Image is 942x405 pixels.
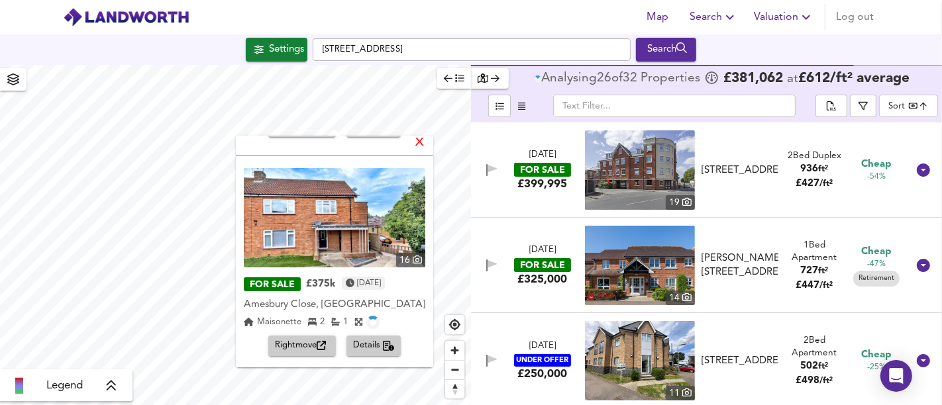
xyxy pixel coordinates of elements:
div: 14 [666,291,695,305]
span: -47% [867,259,886,270]
span: 936 [801,164,819,174]
span: / ft² [820,281,833,290]
div: Stewart Court, Epping, CM16 4FJ [696,251,784,280]
a: property thumbnail 19 [585,130,695,210]
span: Log out [836,8,874,26]
div: Sort [879,95,938,117]
div: Settings [269,41,304,58]
div: Run Your Search [636,38,696,62]
span: at [787,73,798,85]
div: 1 Bed Apartment [784,239,846,265]
button: Log out [831,4,879,30]
span: Rightmove [275,338,329,353]
div: [DATE]FOR SALE£325,000 property thumbnail 14 [PERSON_NAME][STREET_ADDRESS]1Bed Apartment727ft²£44... [471,218,942,313]
div: X [414,137,425,150]
div: £399,995 [517,177,567,191]
span: £ 612 / ft² average [798,71,910,85]
span: ft² [819,362,829,371]
svg: Show Details [916,257,931,273]
button: Find my location [445,315,464,334]
img: property thumbnail [244,168,425,267]
img: property thumbnail [585,130,695,210]
span: Legend [46,378,83,394]
div: [DATE]FOR SALE£399,995 property thumbnail 19 [STREET_ADDRESS]2Bed Duplex936ft²£427/ft² Cheap-54% [471,122,942,218]
div: FOR SALE [514,163,571,177]
div: Edmunds House, Hemnall Street, Epping, CM16 4LT [696,163,784,177]
div: 2 Bed Duplex [788,150,841,162]
div: £325,000 [517,272,567,287]
div: £375k [306,278,335,291]
div: [STREET_ADDRESS] [702,354,778,368]
div: of Propert ies [535,72,704,85]
svg: Show Details [916,353,931,369]
span: Search [690,8,738,26]
button: Search [636,38,696,62]
div: Forest Court, Hemnall Street, Epping, CM16 4LY [696,354,784,368]
div: Amesbury Close, Epping [244,297,425,314]
span: 727 [801,266,819,276]
button: Map [637,4,679,30]
button: Rightmove [268,336,336,356]
img: logo [63,7,189,27]
span: Valuation [754,8,814,26]
div: [DATE] [529,149,556,161]
span: 502 [801,361,819,371]
span: ft² [819,267,829,275]
div: Search [639,41,693,58]
div: Analysing [541,72,597,85]
input: Text Filter... [553,95,796,117]
a: property thumbnail 16 [244,168,425,267]
div: UNDER OFFER [514,354,571,367]
img: property thumbnail [585,321,695,400]
span: Retirement [853,273,900,283]
button: Settings [246,38,307,62]
div: FOR SALE [514,258,571,272]
a: property thumbnail 11 [585,321,695,400]
span: Cheap [862,157,892,171]
button: Search [684,4,743,30]
div: Sort [888,100,905,112]
span: / ft² [820,377,833,385]
div: Open Intercom Messenger [880,360,912,392]
img: property thumbnail [585,226,695,305]
div: 11 [666,386,695,400]
svg: Show Details [916,162,931,178]
div: FOR SALE [244,277,301,291]
button: Reset bearing to north [445,379,464,398]
input: Enter a location... [313,38,631,61]
span: £ 498 [796,376,833,386]
button: Valuation [749,4,819,30]
div: split button [815,95,847,117]
span: £ 447 [796,281,833,291]
div: [DATE] [529,340,556,353]
time: Wednesday, July 30, 2025 at 11:37:05 AM [357,277,381,290]
div: 2 [308,316,325,329]
div: Amesbury Close, [GEOGRAPHIC_DATA] [244,299,425,312]
span: £ 427 [796,179,833,189]
button: Zoom out [445,360,464,379]
div: Click to configure Search Settings [246,38,307,62]
a: Rightmove [268,336,341,356]
span: Cheap [862,245,892,259]
div: Maisonette [244,316,301,329]
span: ft² [819,165,829,173]
button: Details [346,336,401,356]
div: [STREET_ADDRESS] [702,163,778,177]
div: 19 [666,195,695,210]
span: Cheap [862,348,892,362]
span: Zoom out [445,361,464,379]
div: 2 Bed Apartment [784,334,846,360]
span: Details [353,338,395,353]
div: 1 [331,316,348,329]
span: / ft² [820,179,833,188]
a: property thumbnail 14 [585,226,695,305]
span: -54% [867,171,886,183]
span: 26 [597,72,611,85]
span: Map [642,8,674,26]
button: Zoom in [445,341,464,360]
span: £ 381,062 [723,72,783,85]
span: 32 [623,72,637,85]
span: -25% [867,362,886,373]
